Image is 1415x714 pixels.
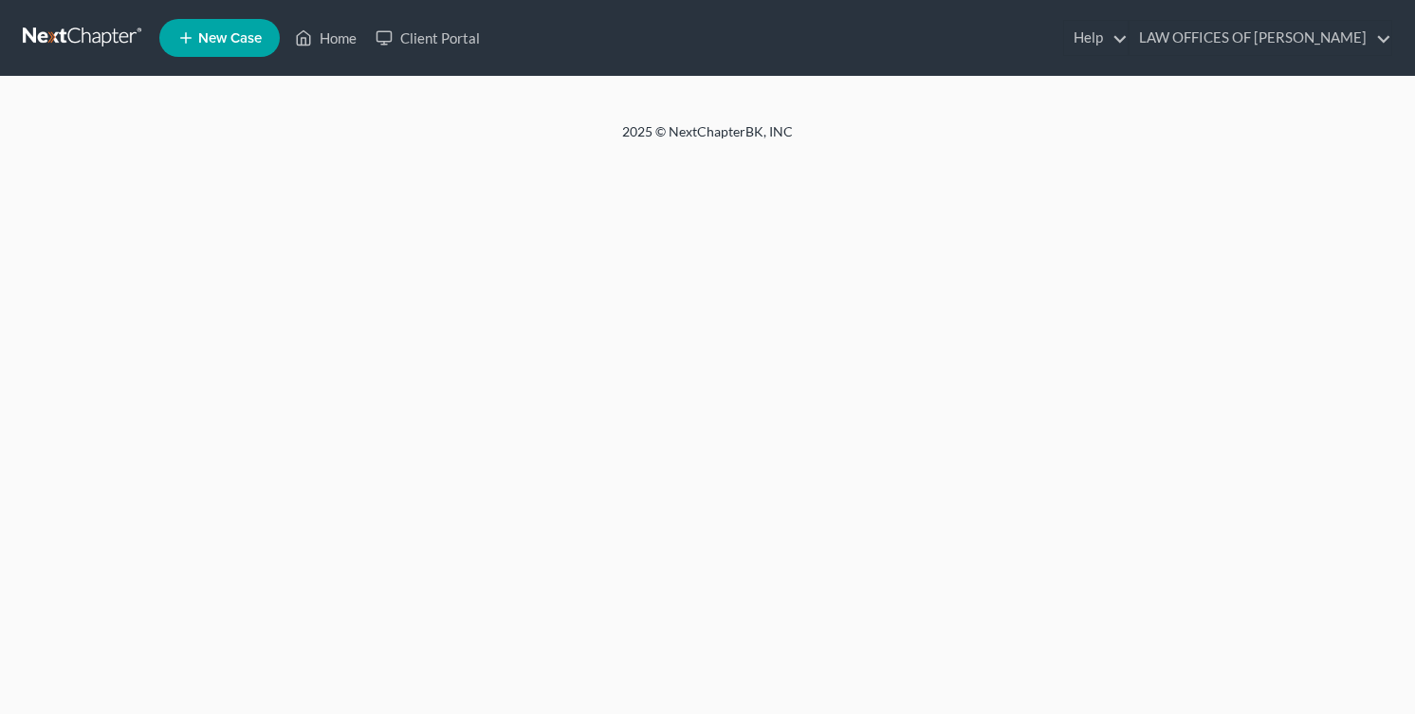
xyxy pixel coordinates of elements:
a: Home [285,21,366,55]
new-legal-case-button: New Case [159,19,280,57]
a: Help [1064,21,1128,55]
div: 2025 © NextChapterBK, INC [167,122,1248,156]
a: Client Portal [366,21,489,55]
a: LAW OFFICES OF [PERSON_NAME] [1130,21,1391,55]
